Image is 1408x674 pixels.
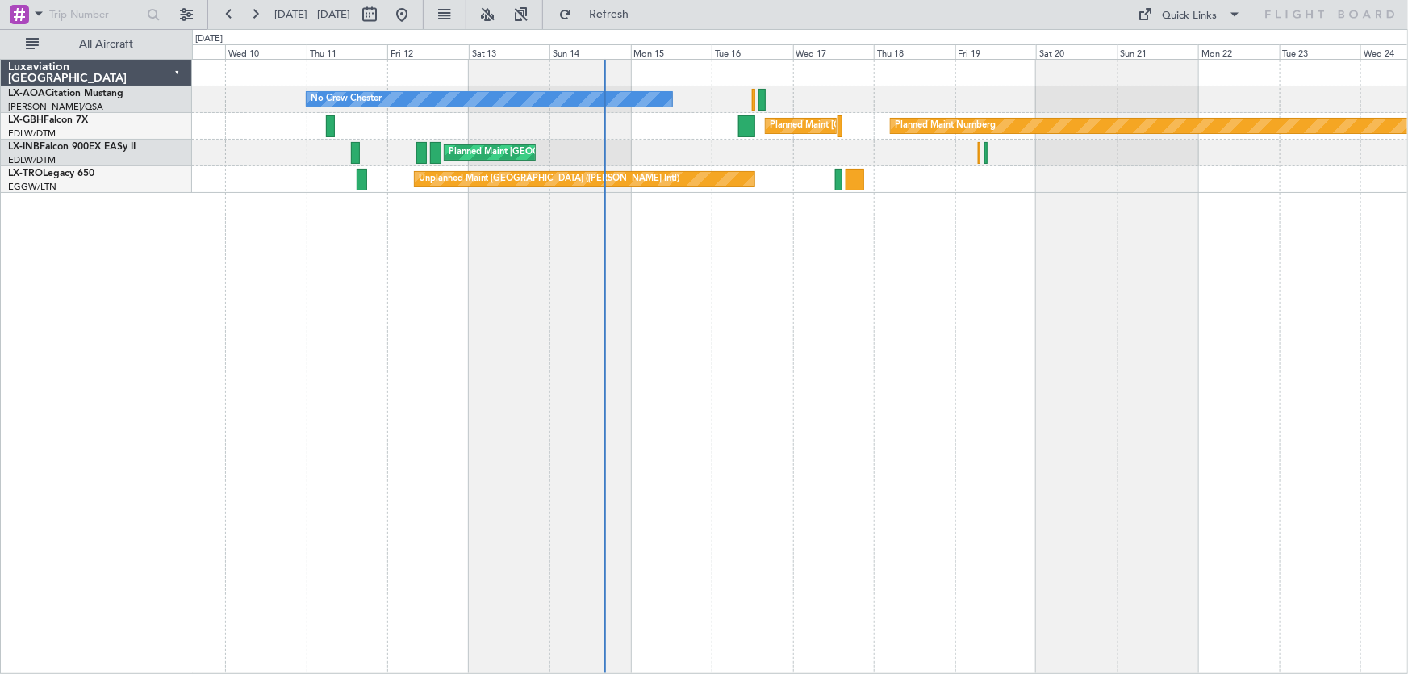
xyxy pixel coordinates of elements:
a: LX-INBFalcon 900EX EASy II [8,142,136,152]
div: Mon 15 [631,44,712,59]
div: Fri 19 [955,44,1037,59]
div: Sat 20 [1036,44,1118,59]
div: Planned Maint [GEOGRAPHIC_DATA] ([GEOGRAPHIC_DATA]) [770,114,1024,138]
div: Planned Maint [GEOGRAPHIC_DATA] ([GEOGRAPHIC_DATA]) [449,140,703,165]
a: EDLW/DTM [8,128,56,140]
div: Sun 14 [549,44,631,59]
a: EGGW/LTN [8,181,56,193]
a: LX-AOACitation Mustang [8,89,123,98]
button: Refresh [551,2,648,27]
button: All Aircraft [18,31,175,57]
a: LX-TROLegacy 650 [8,169,94,178]
span: LX-AOA [8,89,45,98]
div: Unplanned Maint [GEOGRAPHIC_DATA] ([PERSON_NAME] Intl) [419,167,680,191]
div: Thu 11 [307,44,388,59]
div: Wed 10 [225,44,307,59]
a: LX-GBHFalcon 7X [8,115,88,125]
div: Mon 22 [1198,44,1280,59]
span: LX-TRO [8,169,43,178]
div: Planned Maint Nurnberg [895,114,996,138]
span: [DATE] - [DATE] [274,7,350,22]
a: EDLW/DTM [8,154,56,166]
span: Refresh [575,9,643,20]
span: LX-GBH [8,115,44,125]
div: Tue 23 [1280,44,1361,59]
div: [DATE] [195,32,223,46]
span: All Aircraft [42,39,170,50]
div: Quick Links [1163,8,1218,24]
button: Quick Links [1130,2,1250,27]
div: Thu 18 [874,44,955,59]
input: Trip Number [49,2,142,27]
div: Wed 17 [793,44,875,59]
a: [PERSON_NAME]/QSA [8,101,103,113]
div: Tue 16 [712,44,793,59]
div: No Crew Chester [311,87,382,111]
div: Sat 13 [469,44,550,59]
div: Sun 21 [1118,44,1199,59]
span: LX-INB [8,142,40,152]
div: Fri 12 [387,44,469,59]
